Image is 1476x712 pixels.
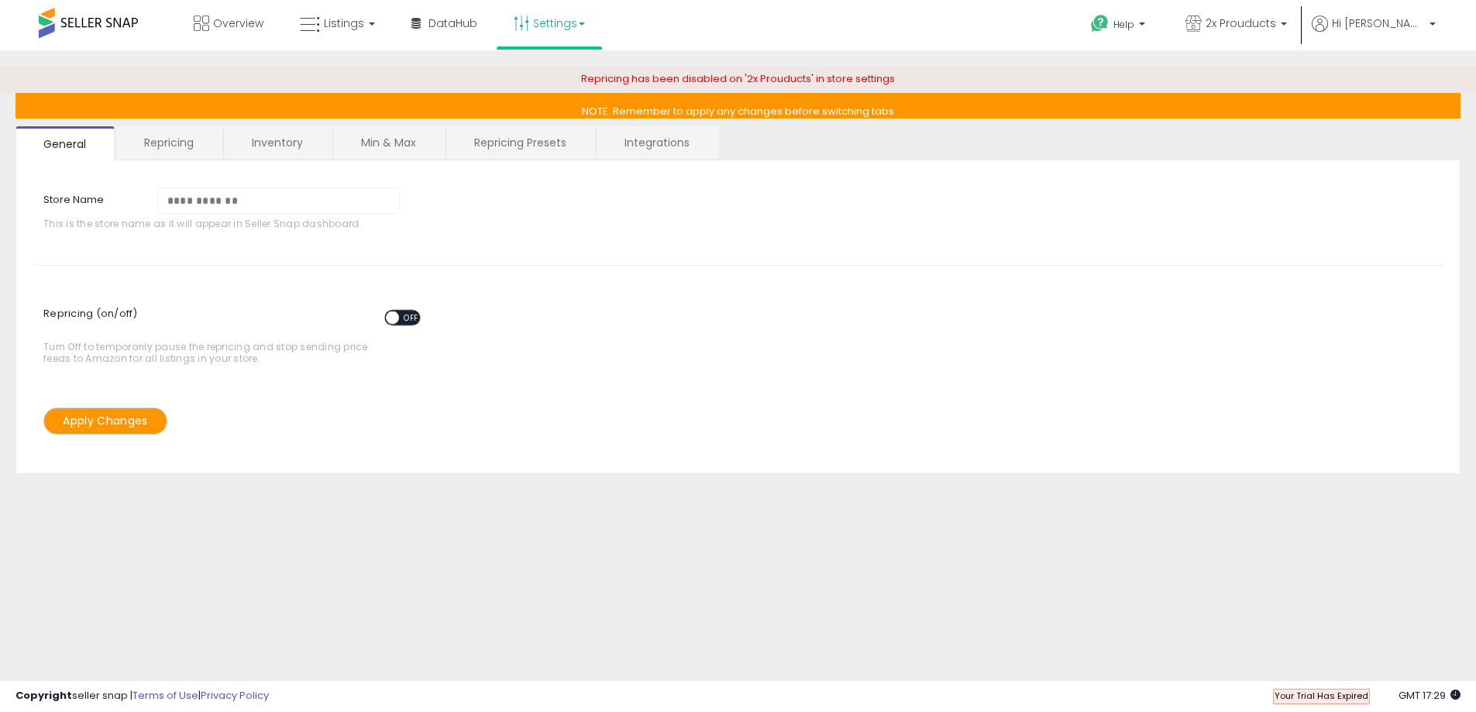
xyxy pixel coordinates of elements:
div: seller snap | | [15,689,269,703]
a: General [15,126,115,160]
label: Store Name [32,187,146,208]
a: Repricing Presets [446,126,594,159]
span: This is the store name as it will appear in Seller Snap dashboard. [43,218,411,229]
p: NOTE: Remember to apply any changes before switching tabs [15,93,1461,119]
a: Help [1079,2,1161,50]
span: Repricing has been disabled on '2x Prouducts' in store settings [581,71,895,86]
strong: Copyright [15,688,72,703]
a: Privacy Policy [201,688,269,703]
span: Help [1113,18,1134,31]
a: Inventory [224,126,331,159]
span: Listings [324,15,364,31]
span: Your Trial Has Expired [1275,690,1368,702]
button: Apply Changes [43,408,167,435]
i: Get Help [1090,14,1110,33]
a: Hi [PERSON_NAME] [1312,15,1436,50]
span: Repricing (on/off) [43,298,435,341]
span: 2x Prouducts [1206,15,1276,31]
span: OFF [399,311,424,324]
span: Turn Off to temporarily pause the repricing and stop sending price feeds to Amazon for all listin... [43,302,376,365]
a: Integrations [597,126,717,159]
span: 2025-09-15 17:29 GMT [1399,688,1461,703]
span: Hi [PERSON_NAME] [1332,15,1425,31]
span: Overview [213,15,263,31]
span: DataHub [428,15,477,31]
a: Terms of Use [132,688,198,703]
a: Repricing [116,126,222,159]
a: Min & Max [333,126,444,159]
